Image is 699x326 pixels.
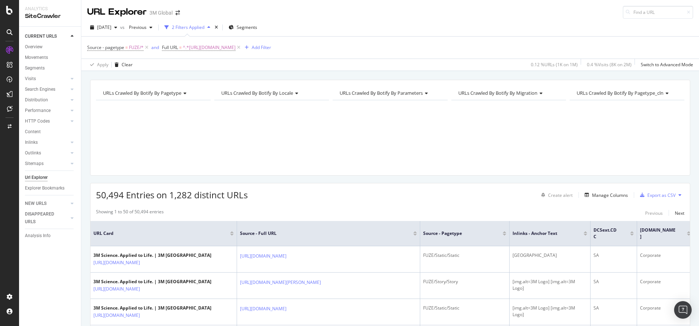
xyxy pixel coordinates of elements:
[25,160,69,168] a: Sitemaps
[645,210,663,216] div: Previous
[97,24,111,30] span: 2025 Aug. 3rd
[25,43,42,51] div: Overview
[577,90,663,96] span: URLs Crawled By Botify By pagetype_cln
[538,189,573,201] button: Create alert
[25,54,76,61] a: Movements
[122,61,133,68] div: Clear
[675,210,684,216] div: Next
[25,54,48,61] div: Movements
[423,278,506,285] div: FUZE/Story/Story
[674,301,692,319] div: Open Intercom Messenger
[457,87,559,99] h4: URLs Crawled By Botify By migration
[126,24,147,30] span: Previous
[25,107,69,115] a: Performance
[423,252,506,259] div: FUZE/Static/Static
[25,200,47,207] div: NEW URLS
[183,42,236,53] span: ^.*[URL][DOMAIN_NAME]
[25,33,69,40] a: CURRENT URLS
[25,210,62,226] div: DISAPPEARED URLS
[582,191,628,199] button: Manage Columns
[25,96,48,104] div: Distribution
[25,117,50,125] div: HTTP Codes
[587,61,632,68] div: 0.4 % Visits ( 8K on 2M )
[226,22,260,33] button: Segments
[25,139,69,146] a: Inlinks
[25,184,64,192] div: Explorer Bookmarks
[25,107,51,115] div: Performance
[213,24,219,31] div: times
[675,209,684,217] button: Next
[531,61,578,68] div: 0.12 % URLs ( 1K on 1M )
[513,230,573,237] span: Inlinks - Anchor Text
[25,232,76,240] a: Analysis Info
[592,192,628,198] div: Manage Columns
[640,305,691,311] div: Corporate
[25,232,51,240] div: Analysis Info
[25,139,38,146] div: Inlinks
[93,285,140,293] a: [URL][DOMAIN_NAME]
[220,87,322,99] h4: URLs Crawled By Botify By locale
[125,44,128,50] span: =
[151,44,159,51] button: and
[25,200,69,207] a: NEW URLS
[126,22,155,33] button: Previous
[25,160,44,168] div: Sitemaps
[25,149,69,157] a: Outlinks
[221,90,293,96] span: URLs Crawled By Botify By locale
[25,64,76,72] a: Segments
[237,24,257,30] span: Segments
[638,59,693,71] button: Switch to Advanced Mode
[112,59,133,71] button: Clear
[101,87,204,99] h4: URLs Crawled By Botify By pagetype
[97,61,108,68] div: Apply
[162,22,213,33] button: 2 Filters Applied
[340,90,423,96] span: URLs Crawled By Botify By parameters
[25,86,69,93] a: Search Engines
[93,230,228,237] span: URL Card
[641,61,693,68] div: Switch to Advanced Mode
[623,6,693,19] input: Find a URL
[25,86,55,93] div: Search Engines
[87,59,108,71] button: Apply
[548,192,573,198] div: Create alert
[129,42,144,53] span: FUZE/*
[240,279,321,286] a: [URL][DOMAIN_NAME][PERSON_NAME]
[513,252,587,259] div: [GEOGRAPHIC_DATA]
[93,259,140,266] a: [URL][DOMAIN_NAME]
[593,305,634,311] div: SA
[162,44,178,50] span: Full URL
[96,189,248,201] span: 50,494 Entries on 1,282 distinct URLs
[513,305,587,318] div: [img.alt=3M Logo] [img.alt=3M Logo]
[93,312,140,319] a: [URL][DOMAIN_NAME]
[25,117,69,125] a: HTTP Codes
[240,252,286,260] a: [URL][DOMAIN_NAME]
[240,230,402,237] span: Source - Full URL
[25,210,69,226] a: DISAPPEARED URLS
[25,174,48,181] div: Url Explorer
[25,184,76,192] a: Explorer Bookmarks
[25,43,76,51] a: Overview
[25,128,76,136] a: Content
[175,10,180,15] div: arrow-right-arrow-left
[87,44,124,50] span: Source - pagetype
[25,12,75,20] div: SiteCrawler
[25,33,57,40] div: CURRENT URLS
[252,44,271,50] div: Add Filter
[647,192,676,198] div: Export as CSV
[423,305,506,311] div: FUZE/Static/Static
[338,87,441,99] h4: URLs Crawled By Botify By parameters
[242,43,271,52] button: Add Filter
[25,64,45,72] div: Segments
[593,227,619,240] span: DCSext.CDC
[96,209,164,217] div: Showing 1 to 50 of 50,494 entries
[593,252,634,259] div: SA
[87,22,120,33] button: [DATE]
[513,278,587,292] div: [img.alt=3M Logo] [img.alt=3M Logo]
[93,252,211,259] div: 3M Science. Applied to Life. | 3M [GEOGRAPHIC_DATA]
[87,6,147,18] div: URL Explorer
[25,174,76,181] a: Url Explorer
[640,227,676,240] span: [DOMAIN_NAME]
[458,90,537,96] span: URLs Crawled By Botify By migration
[93,305,211,311] div: 3M Science. Applied to Life. | 3M [GEOGRAPHIC_DATA]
